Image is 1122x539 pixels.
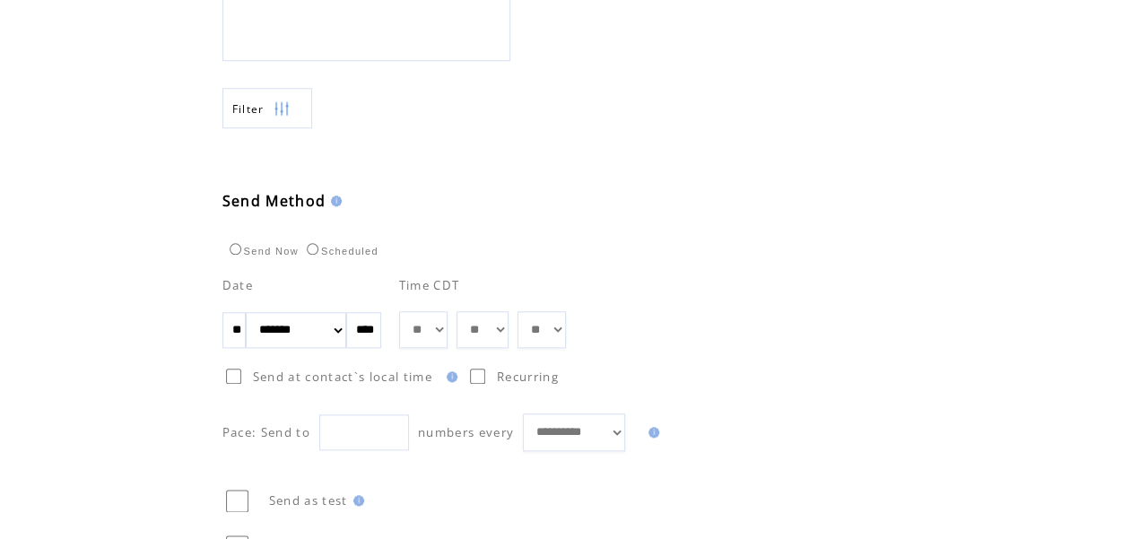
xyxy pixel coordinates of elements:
[222,88,312,128] a: Filter
[222,277,253,293] span: Date
[307,243,318,255] input: Scheduled
[441,371,457,382] img: help.gif
[399,277,460,293] span: Time CDT
[497,369,559,385] span: Recurring
[302,246,378,256] label: Scheduled
[225,246,299,256] label: Send Now
[230,243,241,255] input: Send Now
[326,196,342,206] img: help.gif
[348,495,364,506] img: help.gif
[222,424,310,440] span: Pace: Send to
[253,369,432,385] span: Send at contact`s local time
[643,427,659,438] img: help.gif
[269,492,348,509] span: Send as test
[222,191,326,211] span: Send Method
[232,101,265,117] span: Show filters
[418,424,514,440] span: numbers every
[274,89,290,129] img: filters.png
